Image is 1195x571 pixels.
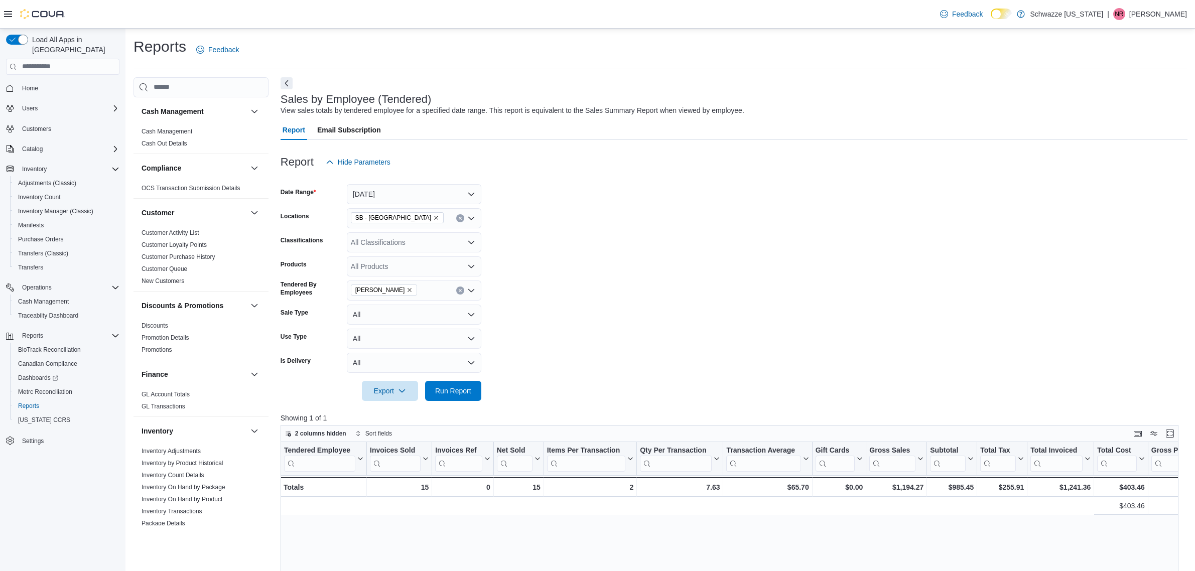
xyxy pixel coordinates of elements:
span: Manifests [18,221,44,229]
span: Customer Purchase History [142,253,215,261]
p: | [1107,8,1109,20]
button: Open list of options [467,262,475,270]
a: Inventory On Hand by Package [142,484,225,491]
div: View sales totals by tendered employee for a specified date range. This report is equivalent to t... [281,105,744,116]
a: Customer Queue [142,265,187,272]
a: Settings [18,435,48,447]
button: Discounts & Promotions [248,300,260,312]
span: Email Subscription [317,120,381,140]
div: Gift Cards [815,446,855,455]
span: New Customers [142,277,184,285]
div: Gift Card Sales [815,446,855,471]
label: Sale Type [281,309,308,317]
button: Settings [2,433,123,448]
span: Inventory On Hand by Product [142,495,222,503]
div: Total Invoiced [1030,446,1083,455]
a: Transfers (Classic) [14,247,72,259]
span: Inventory Transactions [142,507,202,515]
button: Purchase Orders [10,232,123,246]
div: Gross Sales [869,446,915,471]
img: Cova [20,9,65,19]
span: Metrc Reconciliation [18,388,72,396]
label: Is Delivery [281,357,311,365]
a: Home [18,82,42,94]
a: Canadian Compliance [14,358,81,370]
span: Users [18,102,119,114]
div: Subtotal [930,446,966,455]
button: Net Sold [496,446,540,471]
button: Operations [2,280,123,295]
span: Transfers [14,261,119,273]
span: Inventory Adjustments [142,447,201,455]
span: SB - Highlands [351,212,444,223]
button: Cash Management [248,105,260,117]
button: Inventory [2,162,123,176]
span: GL Account Totals [142,390,190,398]
a: [US_STATE] CCRS [14,414,74,426]
button: All [347,353,481,373]
span: Inventory Count [18,193,61,201]
button: Next [281,77,293,89]
span: Home [22,84,38,92]
a: Discounts [142,322,168,329]
span: Inventory [22,165,47,173]
div: Finance [134,388,269,416]
span: Washington CCRS [14,414,119,426]
span: [PERSON_NAME] [355,285,405,295]
a: Customer Purchase History [142,253,215,260]
div: Invoices Sold [370,446,421,471]
span: Reports [18,402,39,410]
button: Operations [18,281,56,294]
p: [PERSON_NAME] [1129,8,1187,20]
button: Reports [10,399,123,413]
label: Date Range [281,188,316,196]
div: Invoices Ref [435,446,482,471]
button: Customer [248,207,260,219]
button: Transaction Average [726,446,809,471]
span: Adjustments (Classic) [18,179,76,187]
span: Traceabilty Dashboard [14,310,119,322]
button: Catalog [2,142,123,156]
span: Run Report [435,386,471,396]
div: Gross Sales [869,446,915,455]
button: 2 columns hidden [281,427,350,440]
button: [DATE] [347,184,481,204]
a: Customers [18,123,55,135]
div: 15 [370,481,429,493]
span: Purchase Orders [14,233,119,245]
div: Net Sold [496,446,532,455]
div: $1,194.27 [869,481,923,493]
a: Reports [14,400,43,412]
span: Sort fields [365,430,392,438]
a: Cash Management [142,128,192,135]
button: Transfers [10,260,123,274]
div: Qty Per Transaction [640,446,712,471]
div: 7.63 [640,481,720,493]
div: Total Cost [1097,446,1136,455]
a: Feedback [936,4,987,24]
button: Catalog [18,143,47,155]
span: Reports [22,332,43,340]
h3: Compliance [142,163,181,173]
span: Cash Out Details [142,139,187,148]
a: Manifests [14,219,48,231]
span: Cash Management [14,296,119,308]
span: Feedback [952,9,983,19]
button: Display options [1148,427,1160,440]
a: Purchase Orders [14,233,68,245]
button: Invoices Ref [435,446,490,471]
button: Invoices Sold [370,446,429,471]
button: Open list of options [467,238,475,246]
span: Settings [18,434,119,447]
button: Keyboard shortcuts [1132,427,1144,440]
button: Metrc Reconciliation [10,385,123,399]
button: Users [2,101,123,115]
button: Open list of options [467,287,475,295]
button: Open list of options [467,214,475,222]
a: BioTrack Reconciliation [14,344,85,356]
span: Traceabilty Dashboard [18,312,78,320]
h1: Reports [134,37,186,57]
a: Traceabilty Dashboard [14,310,82,322]
div: $985.45 [930,481,974,493]
button: Hide Parameters [322,152,394,172]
